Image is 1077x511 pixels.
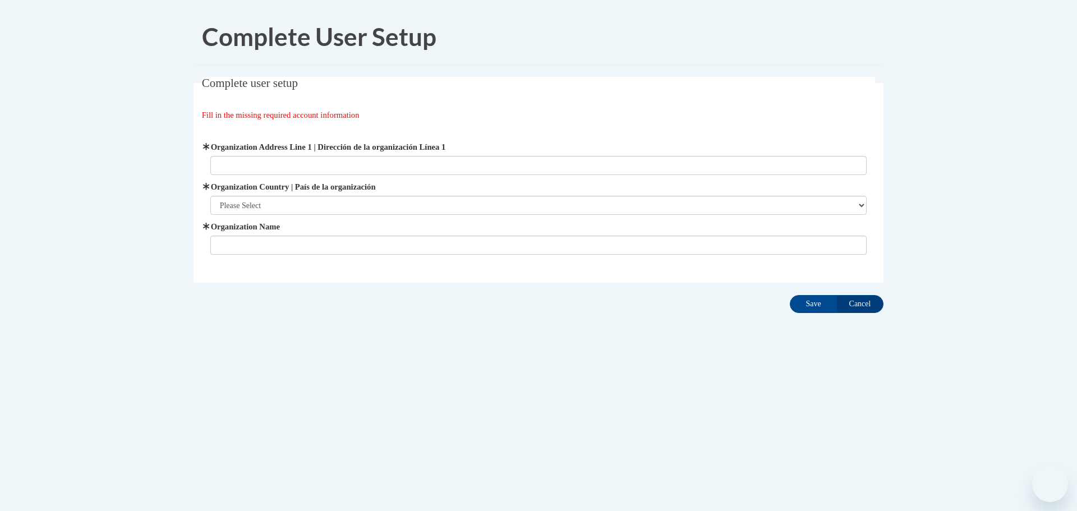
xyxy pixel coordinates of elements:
[210,181,867,193] label: Organization Country | País de la organización
[202,111,360,119] span: Fill in the missing required account information
[202,76,298,90] span: Complete user setup
[202,22,436,51] span: Complete User Setup
[210,141,867,153] label: Organization Address Line 1 | Dirección de la organización Línea 1
[210,156,867,175] input: Metadata input
[210,220,867,233] label: Organization Name
[210,236,867,255] input: Metadata input
[836,295,883,313] input: Cancel
[790,295,837,313] input: Save
[1032,466,1068,502] iframe: Button to launch messaging window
